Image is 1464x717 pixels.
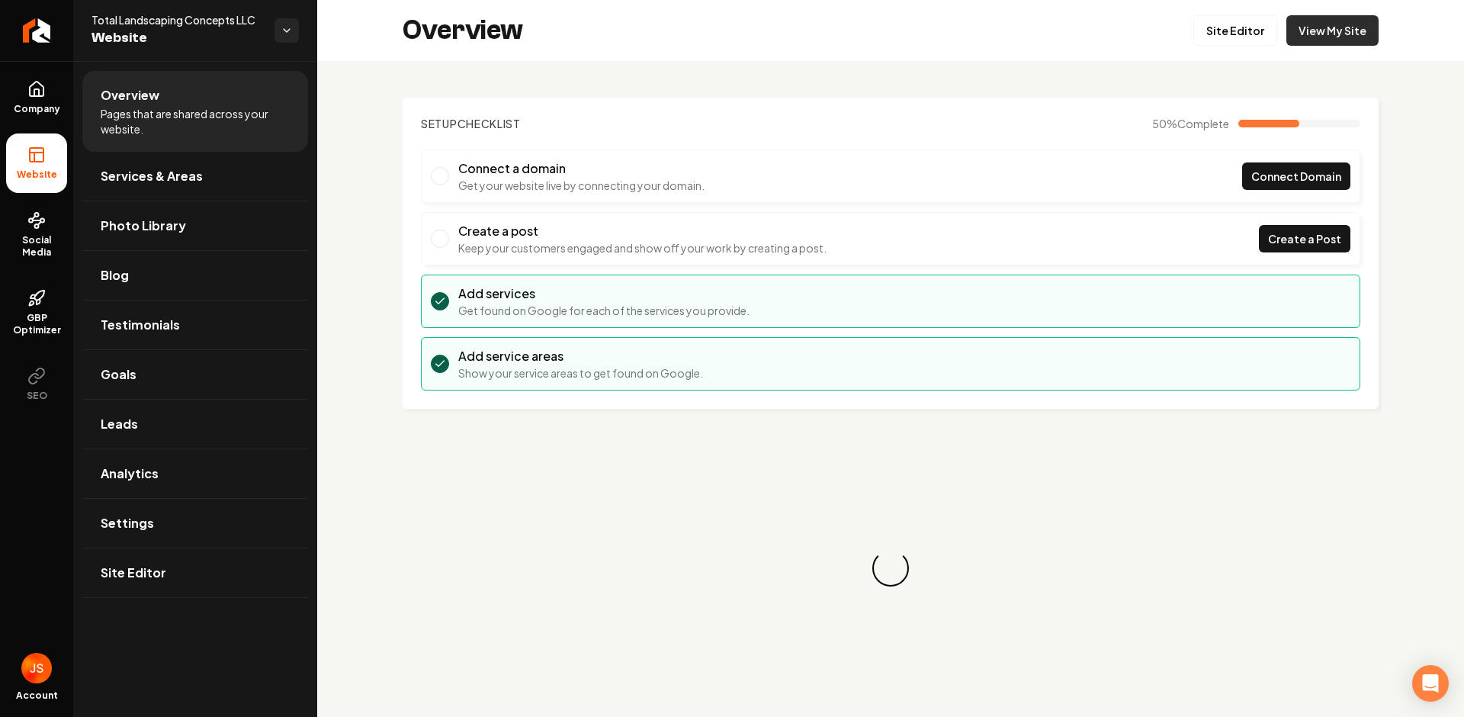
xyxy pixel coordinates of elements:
[871,548,911,589] div: Loading
[101,564,166,582] span: Site Editor
[1193,15,1277,46] a: Site Editor
[82,251,308,300] a: Blog
[1286,15,1379,46] a: View My Site
[458,222,827,240] h3: Create a post
[1177,117,1229,130] span: Complete
[82,201,308,250] a: Photo Library
[458,159,705,178] h3: Connect a domain
[101,167,203,185] span: Services & Areas
[101,465,159,483] span: Analytics
[21,390,53,402] span: SEO
[1152,116,1229,131] span: 50 %
[1268,231,1341,247] span: Create a Post
[458,240,827,256] p: Keep your customers engaged and show off your work by creating a post.
[101,217,186,235] span: Photo Library
[82,301,308,349] a: Testimonials
[23,18,51,43] img: Rebolt Logo
[21,653,52,683] button: Open user button
[6,234,67,259] span: Social Media
[101,415,138,433] span: Leads
[82,548,308,597] a: Site Editor
[6,277,67,349] a: GBP Optimizer
[458,303,750,318] p: Get found on Google for each of the services you provide.
[403,15,523,46] h2: Overview
[82,499,308,548] a: Settings
[82,449,308,498] a: Analytics
[91,12,262,27] span: Total Landscaping Concepts LLC
[1412,665,1449,702] div: Open Intercom Messenger
[82,152,308,201] a: Services & Areas
[1242,162,1350,190] a: Connect Domain
[6,312,67,336] span: GBP Optimizer
[101,106,290,137] span: Pages that are shared across your website.
[101,266,129,285] span: Blog
[458,365,703,381] p: Show your service areas to get found on Google.
[101,316,180,334] span: Testimonials
[458,347,703,365] h3: Add service areas
[6,68,67,127] a: Company
[1259,225,1350,252] a: Create a Post
[421,116,521,131] h2: Checklist
[8,103,66,115] span: Company
[82,400,308,449] a: Leads
[458,285,750,303] h3: Add services
[16,690,58,702] span: Account
[101,365,136,384] span: Goals
[458,178,705,193] p: Get your website live by connecting your domain.
[82,350,308,399] a: Goals
[91,27,262,49] span: Website
[101,86,159,104] span: Overview
[101,514,154,532] span: Settings
[1251,169,1341,185] span: Connect Domain
[11,169,63,181] span: Website
[21,653,52,683] img: James Shamoun
[421,117,457,130] span: Setup
[6,199,67,271] a: Social Media
[6,355,67,414] button: SEO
